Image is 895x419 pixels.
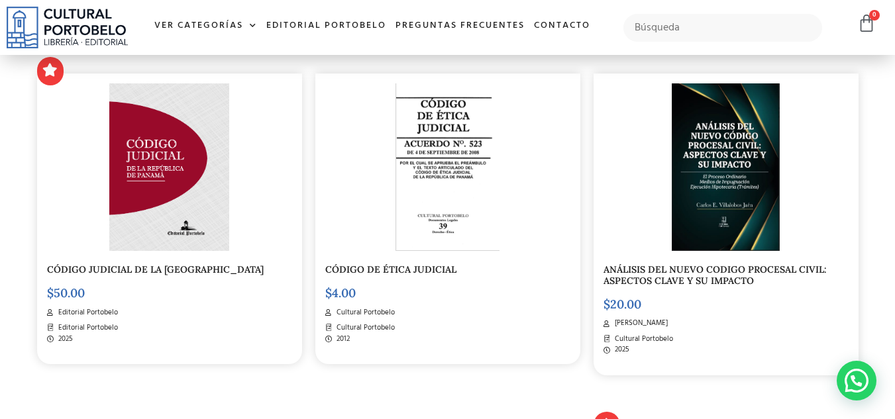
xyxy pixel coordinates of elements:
[604,297,641,312] bdi: 20.00
[47,285,85,301] bdi: 50.00
[47,285,54,301] span: $
[109,83,229,251] img: CODIGO-JUDICIAL
[262,12,391,40] a: Editorial Portobelo
[837,361,876,400] div: WhatsApp contact
[391,12,529,40] a: Preguntas frecuentes
[325,263,456,275] a: CÓDIGO DE ÉTICA JUDICIAL
[604,297,610,312] span: $
[55,307,118,318] span: Editorial Portobelo
[325,285,356,301] bdi: 4.00
[333,334,350,345] span: 2012
[611,334,673,345] span: Cultural Portobelo
[55,322,118,334] span: Editorial Portobelo
[47,263,264,275] a: CÓDIGO JUDICIAL DE LA [GEOGRAPHIC_DATA]
[395,83,500,251] img: unnamed_1-2.png
[623,14,823,42] input: Búsqueda
[333,307,395,318] span: Cultural Portobelo
[325,285,332,301] span: $
[55,334,73,345] span: 2025
[672,83,780,251] img: Captura de pantalla 2025-09-02 115825
[611,344,629,355] span: 2025
[604,263,827,287] a: ANÁLISIS DEL NUEVO CODIGO PROCESAL CIVIL: ASPECTOS CLAVE Y SU IMPACTO
[333,322,395,334] span: Cultural Portobelo
[857,14,876,33] a: 0
[611,318,668,329] span: [PERSON_NAME]
[529,12,595,40] a: Contacto
[150,12,262,40] a: Ver Categorías
[869,10,880,21] span: 0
